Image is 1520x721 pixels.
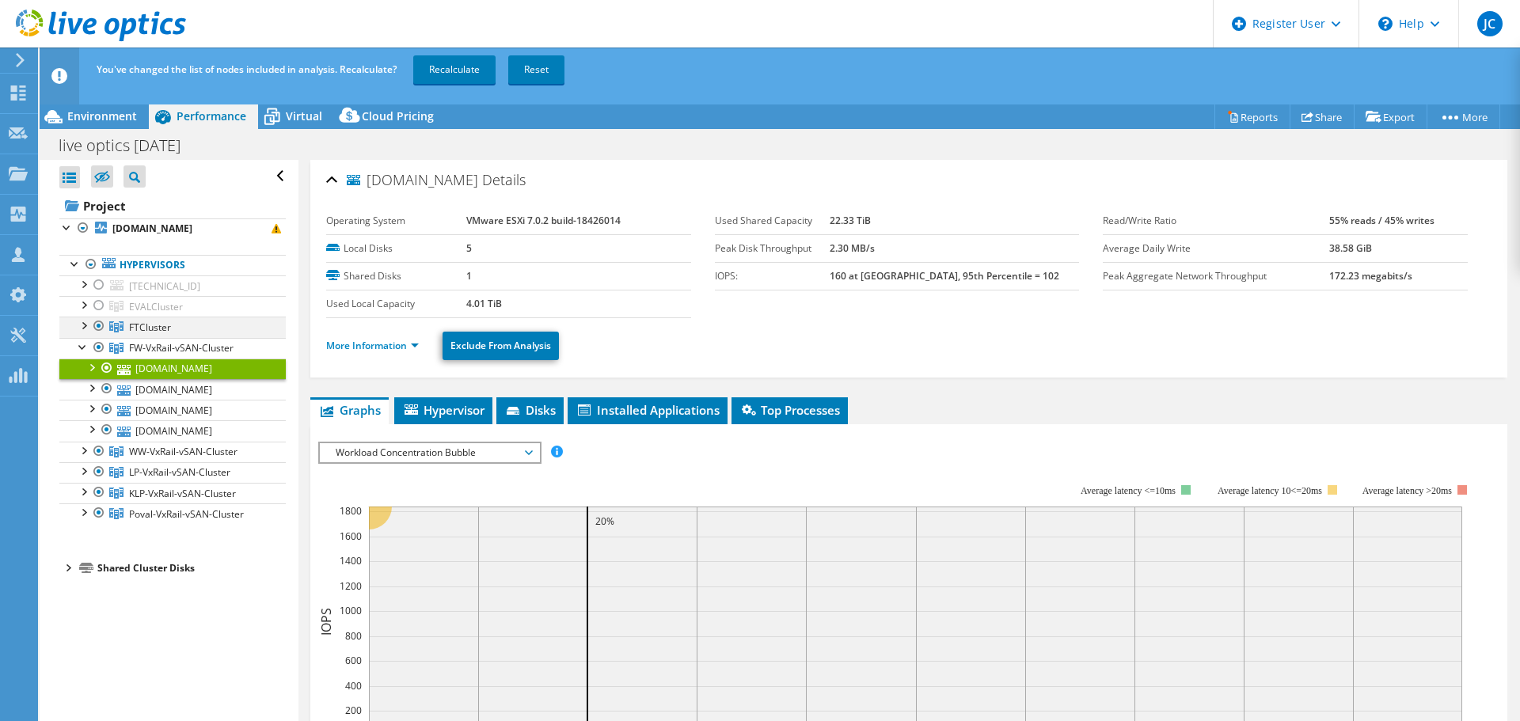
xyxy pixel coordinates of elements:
tspan: Average latency 10<=20ms [1218,485,1322,496]
a: KLP-VxRail-vSAN-Cluster [59,483,286,503]
label: Peak Disk Throughput [715,241,830,256]
span: Performance [177,108,246,123]
b: 172.23 megabits/s [1329,269,1412,283]
a: Reports [1214,104,1290,129]
b: 38.58 GiB [1329,241,1372,255]
tspan: Average latency <=10ms [1081,485,1176,496]
a: [DOMAIN_NAME] [59,379,286,400]
b: 55% reads / 45% writes [1329,214,1434,227]
a: WW-VxRail-vSAN-Cluster [59,442,286,462]
b: 22.33 TiB [830,214,871,227]
a: [DOMAIN_NAME] [59,420,286,441]
b: 160 at [GEOGRAPHIC_DATA], 95th Percentile = 102 [830,269,1059,283]
text: 400 [345,679,362,693]
a: Project [59,193,286,218]
a: [DOMAIN_NAME] [59,359,286,379]
label: Used Local Capacity [326,296,466,312]
a: EVALCluster [59,296,286,317]
text: Average latency >20ms [1362,485,1452,496]
text: 1400 [340,554,362,567]
span: Details [482,170,526,189]
text: 800 [345,629,362,643]
span: Installed Applications [576,402,720,418]
span: FW-VxRail-vSAN-Cluster [129,341,234,355]
span: KLP-VxRail-vSAN-Cluster [129,487,236,500]
b: 4.01 TiB [466,297,502,310]
span: Poval-VxRail-vSAN-Cluster [129,507,244,521]
a: FTCluster [59,317,286,337]
span: EVALCluster [129,300,183,313]
span: Environment [67,108,137,123]
a: FW-VxRail-vSAN-Cluster [59,338,286,359]
text: 1000 [340,604,362,617]
a: Share [1290,104,1355,129]
span: You've changed the list of nodes included in analysis. Recalculate? [97,63,397,76]
text: 1800 [340,504,362,518]
span: JC [1477,11,1503,36]
a: More Information [326,339,419,352]
svg: \n [1378,17,1393,31]
text: 1200 [340,579,362,593]
b: [DOMAIN_NAME] [112,222,192,235]
span: FTCluster [129,321,171,334]
label: IOPS: [715,268,830,284]
span: [DOMAIN_NAME] [347,173,478,188]
b: 5 [466,241,472,255]
label: Peak Aggregate Network Throughput [1103,268,1329,284]
span: Workload Concentration Bubble [328,443,531,462]
a: Reset [508,55,564,84]
span: Top Processes [739,402,840,418]
label: Average Daily Write [1103,241,1329,256]
a: Exclude From Analysis [443,332,559,360]
span: Graphs [318,402,381,418]
span: Hypervisor [402,402,484,418]
a: [TECHNICAL_ID] [59,275,286,296]
span: Cloud Pricing [362,108,434,123]
a: More [1427,104,1500,129]
label: Read/Write Ratio [1103,213,1329,229]
label: Shared Disks [326,268,466,284]
label: Used Shared Capacity [715,213,830,229]
a: Recalculate [413,55,496,84]
b: VMware ESXi 7.0.2 build-18426014 [466,214,621,227]
span: Virtual [286,108,322,123]
text: IOPS [317,607,335,635]
text: 200 [345,704,362,717]
span: [TECHNICAL_ID] [129,279,200,293]
span: Disks [504,402,556,418]
span: WW-VxRail-vSAN-Cluster [129,445,237,458]
a: [DOMAIN_NAME] [59,218,286,239]
text: 20% [595,514,614,528]
b: 1 [466,269,472,283]
a: Poval-VxRail-vSAN-Cluster [59,503,286,524]
a: LP-VxRail-vSAN-Cluster [59,462,286,483]
a: Hypervisors [59,255,286,275]
text: 1600 [340,529,362,543]
span: LP-VxRail-vSAN-Cluster [129,465,230,479]
label: Operating System [326,213,466,229]
a: Export [1354,104,1427,129]
label: Local Disks [326,241,466,256]
h1: live optics [DATE] [51,137,205,154]
a: [DOMAIN_NAME] [59,400,286,420]
text: 600 [345,654,362,667]
b: 2.30 MB/s [830,241,875,255]
div: Shared Cluster Disks [97,559,286,578]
